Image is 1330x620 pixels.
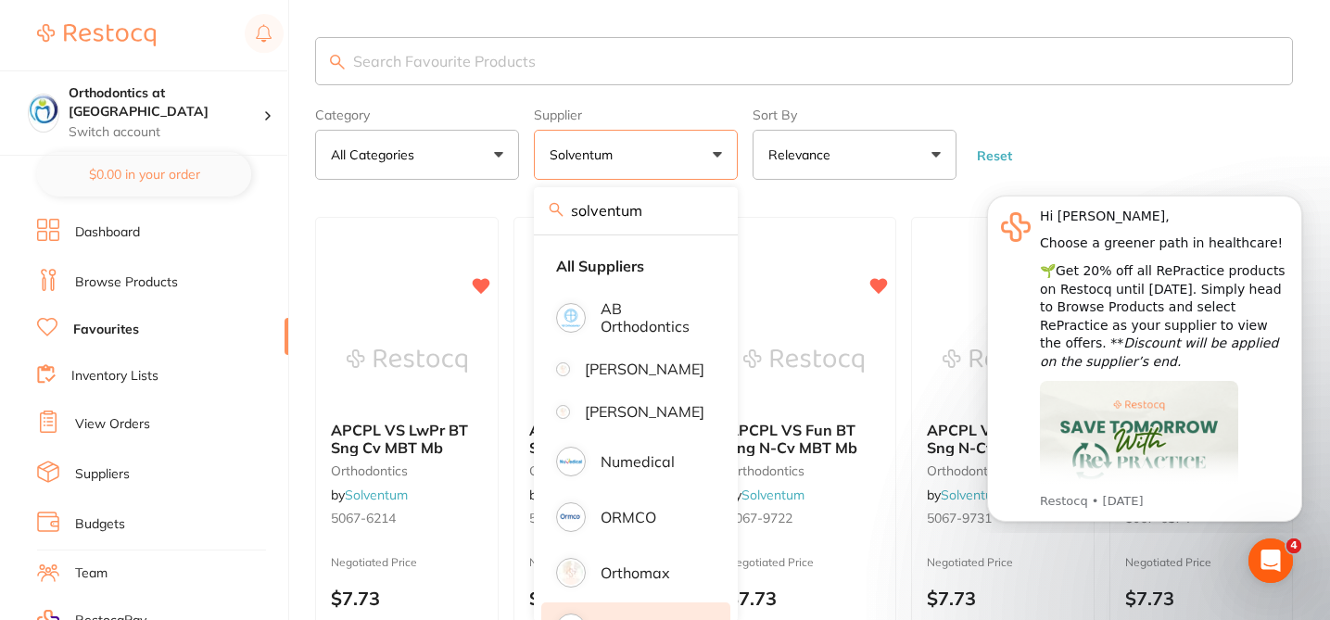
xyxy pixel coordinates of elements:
a: Budgets [75,515,125,534]
li: Clear selection [541,247,730,285]
button: Reset [971,147,1018,164]
img: APCPL VS LwPr BT Sng Cv MBT Mb [347,314,467,407]
a: Solventum [345,487,408,503]
p: All Categories [331,146,422,164]
span: APCPL VS LwPr BT Sng Cv MBT Mb [529,421,666,456]
p: Message from Restocq, sent 2d ago [81,314,329,331]
a: Dashboard [75,223,140,242]
span: 5067-9722 [728,510,792,526]
iframe: Intercom live chat [1248,538,1293,583]
a: Solventum [741,487,804,503]
small: Negotiated Price [1125,556,1277,569]
span: 5067-9731 [927,510,992,526]
img: Adam Dental [559,365,567,373]
p: $7.73 [1125,588,1277,609]
div: Choose a greener path in healthcare! [81,56,329,74]
span: by [529,487,606,503]
img: AB Orthodontics [559,306,583,330]
p: $7.73 [927,588,1079,609]
label: Supplier [534,108,738,122]
p: Numedical [601,453,675,470]
img: Henry Schein Halas [559,408,567,416]
a: Team [75,564,108,583]
img: APCPL VS Fun BT Sng N-Cv MBT Mb [743,314,864,407]
p: Relevance [768,146,838,164]
iframe: Intercom notifications message [959,179,1330,533]
i: Discount will be applied on the supplier’s end. [81,157,319,190]
img: Numedical [559,449,583,474]
span: APCPL VS Fun BT Sng N-Cv MBT Mb [927,421,1057,456]
p: $7.73 [529,588,681,609]
small: Negotiated Price [331,556,483,569]
span: 5067-6203 [529,510,594,526]
img: Orthodontics at Penrith [29,95,58,124]
b: APCPL VS Fun BT Sng N-Cv MBT Mb [728,422,880,456]
span: by [728,487,804,503]
img: Orthomax [559,561,583,585]
span: APCPL VS Fun BT Sng N-Cv MBT Mb [728,421,857,456]
p: Switch account [69,123,263,142]
div: 🌱Get 20% off all RePractice products on Restocq until [DATE]. Simply head to Browse Products and ... [81,83,329,193]
span: 5067-6214 [331,510,396,526]
small: Negotiated Price [927,556,1079,569]
div: Message content [81,29,329,307]
p: $7.73 [728,588,880,609]
b: APCPL VS LwPr BT Sng Cv MBT Mb [529,422,681,456]
a: Suppliers [75,465,130,484]
button: All Categories [315,130,519,180]
span: by [331,487,408,503]
p: [PERSON_NAME] [585,361,704,377]
a: Inventory Lists [71,367,158,386]
div: Hi [PERSON_NAME], [81,29,329,47]
img: Profile image for Restocq [42,33,71,63]
a: View Orders [75,415,150,434]
p: $7.73 [331,588,483,609]
span: by [927,487,1004,503]
small: orthodontics [529,463,681,478]
p: Orthomax [601,564,670,581]
div: message notification from Restocq, 2d ago. Hi Penrith, Choose a greener path in healthcare! 🌱Get ... [28,17,343,343]
img: ORMCO [559,505,583,529]
small: Negotiated Price [529,556,681,569]
small: orthodontics [728,463,880,478]
button: Solventum [534,130,738,180]
h4: Orthodontics at Penrith [69,84,263,120]
span: 4 [1286,538,1301,553]
b: APCPL VS Fun BT Sng N-Cv MBT Mb [927,422,1079,456]
label: Category [315,108,519,122]
label: Sort By [753,108,956,122]
a: Browse Products [75,273,178,292]
p: ORMCO [601,509,656,525]
input: Search supplier [534,187,738,234]
p: AB Orthodontics [601,300,704,335]
b: APCPL VS LwPr BT Sng Cv MBT Mb [331,422,483,456]
p: Solventum [550,146,620,164]
img: Restocq Logo [37,24,156,46]
input: Search Favourite Products [315,37,1293,85]
span: APCPL VS LwPr BT Sng Cv MBT Mb [331,421,468,456]
a: Restocq Logo [37,14,156,57]
button: Relevance [753,130,956,180]
small: orthodontics [927,463,1079,478]
strong: All Suppliers [556,258,644,274]
a: Favourites [73,321,139,339]
img: APCPL VS Fun BT Sng N-Cv MBT Mb [943,314,1063,407]
p: [PERSON_NAME] [585,403,704,420]
small: orthodontics [331,463,483,478]
a: Solventum [941,487,1004,503]
button: $0.00 in your order [37,152,251,196]
small: Negotiated Price [728,556,880,569]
